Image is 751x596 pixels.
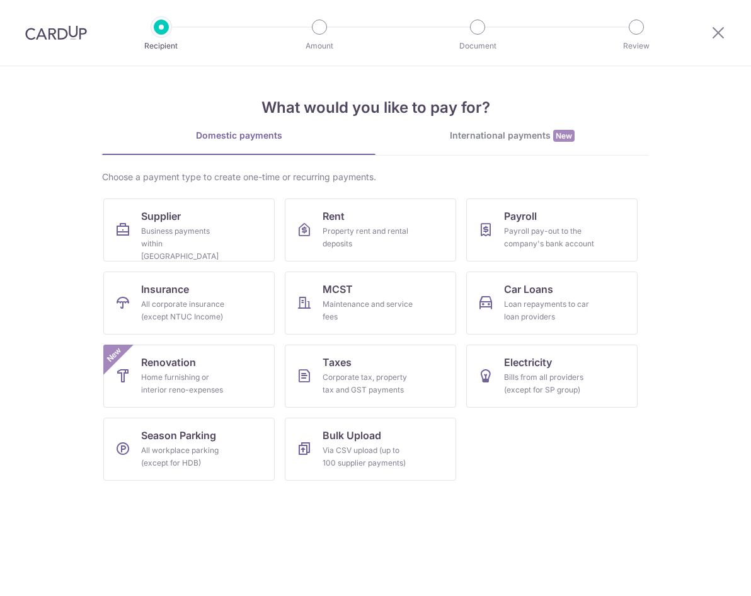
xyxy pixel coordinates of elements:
[590,40,683,52] p: Review
[466,272,638,335] a: Car LoansLoan repayments to car loan providers
[504,355,552,370] span: Electricity
[504,282,553,297] span: Car Loans
[141,355,196,370] span: Renovation
[323,371,413,396] div: Corporate tax, property tax and GST payments
[103,418,275,481] a: Season ParkingAll workplace parking (except for HDB)
[141,298,232,323] div: All corporate insurance (except NTUC Income)
[504,298,595,323] div: Loan repayments to car loan providers
[115,40,208,52] p: Recipient
[323,355,352,370] span: Taxes
[323,282,353,297] span: MCST
[102,96,649,119] h4: What would you like to pay for?
[431,40,524,52] p: Document
[102,129,375,142] div: Domestic payments
[273,40,366,52] p: Amount
[285,345,456,408] a: TaxesCorporate tax, property tax and GST payments
[285,272,456,335] a: MCSTMaintenance and service fees
[323,444,413,469] div: Via CSV upload (up to 100 supplier payments)
[553,130,575,142] span: New
[323,298,413,323] div: Maintenance and service fees
[285,198,456,261] a: RentProperty rent and rental deposits
[141,209,181,224] span: Supplier
[504,371,595,396] div: Bills from all providers (except for SP group)
[25,25,87,40] img: CardUp
[141,371,232,396] div: Home furnishing or interior reno-expenses
[103,345,275,408] a: RenovationHome furnishing or interior reno-expensesNew
[466,345,638,408] a: ElectricityBills from all providers (except for SP group)
[466,198,638,261] a: PayrollPayroll pay-out to the company's bank account
[504,225,595,250] div: Payroll pay-out to the company's bank account
[285,418,456,481] a: Bulk UploadVia CSV upload (up to 100 supplier payments)
[323,225,413,250] div: Property rent and rental deposits
[103,272,275,335] a: InsuranceAll corporate insurance (except NTUC Income)
[141,282,189,297] span: Insurance
[141,428,216,443] span: Season Parking
[103,198,275,261] a: SupplierBusiness payments within [GEOGRAPHIC_DATA]
[141,444,232,469] div: All workplace parking (except for HDB)
[375,129,649,142] div: International payments
[504,209,537,224] span: Payroll
[323,428,381,443] span: Bulk Upload
[323,209,345,224] span: Rent
[102,171,649,183] div: Choose a payment type to create one-time or recurring payments.
[104,345,125,365] span: New
[141,225,232,263] div: Business payments within [GEOGRAPHIC_DATA]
